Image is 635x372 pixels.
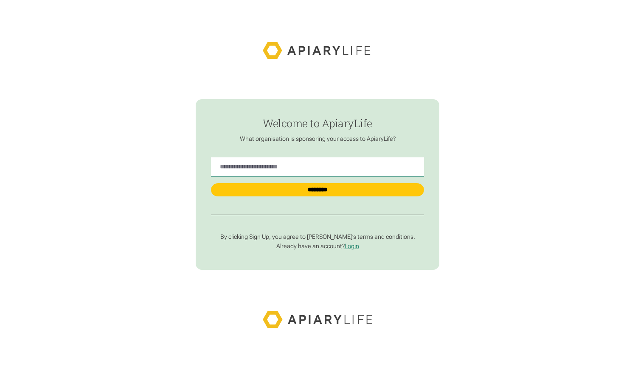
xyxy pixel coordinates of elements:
[196,99,439,270] form: find-employer
[211,243,424,250] p: Already have an account?
[211,117,424,129] h1: Welcome to ApiaryLife
[211,233,424,241] p: By clicking Sign Up, you agree to [PERSON_NAME]’s terms and conditions.
[211,135,424,143] p: What organisation is sponsoring your access to ApiaryLife?
[345,243,359,250] a: Login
